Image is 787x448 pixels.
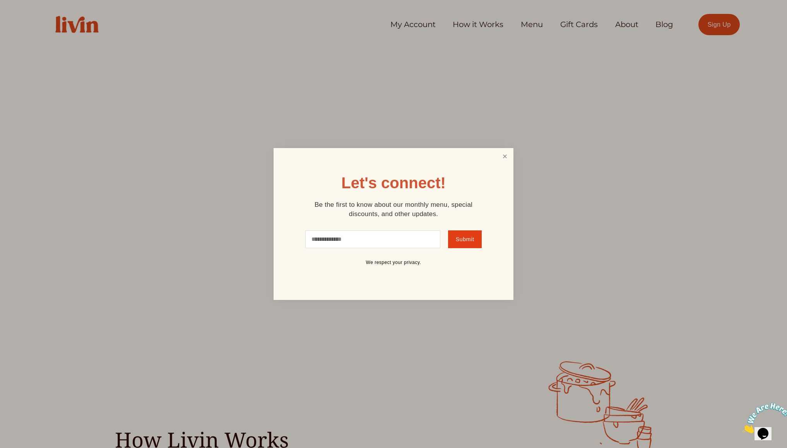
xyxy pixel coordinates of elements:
[3,3,51,34] img: Chat attention grabber
[498,149,512,164] a: Close
[301,260,486,266] p: We respect your privacy.
[456,236,474,242] span: Submit
[301,200,486,219] p: Be the first to know about our monthly menu, special discounts, and other updates.
[739,400,787,436] iframe: chat widget
[448,230,482,248] button: Submit
[341,175,446,191] h1: Let's connect!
